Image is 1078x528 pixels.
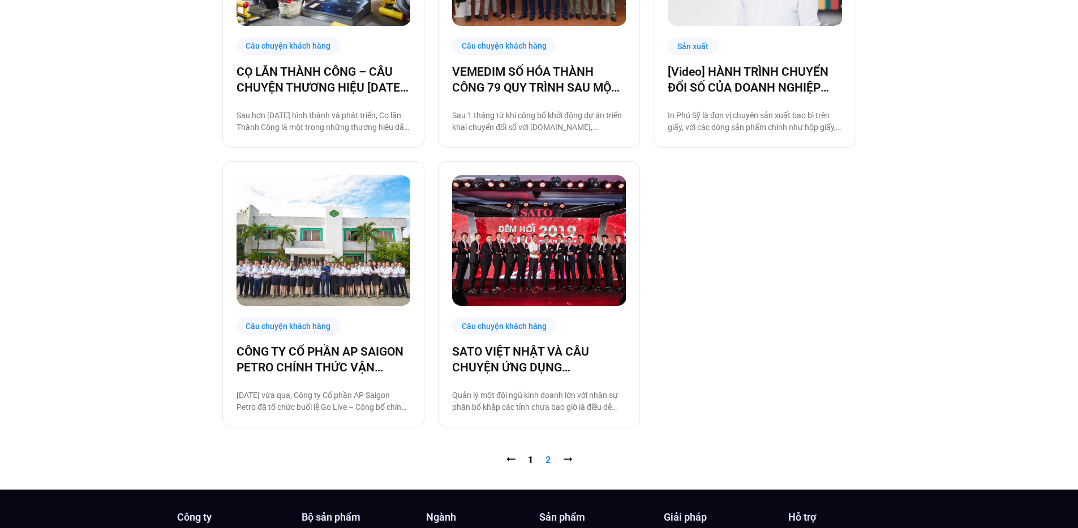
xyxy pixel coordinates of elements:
[452,344,626,375] a: SATO VIỆT NHẬT VÀ CÂU CHUYỆN ỨNG DỤNG [DOMAIN_NAME] ĐỂ QUẢN LÝ HOẠT ĐỘNG KINH DOANH
[222,453,856,467] nav: Pagination
[546,455,551,465] span: 2
[563,455,572,465] span: ⭢
[788,512,901,522] h4: Hỗ trợ
[506,455,516,465] a: ⭠
[302,512,415,522] h4: Bộ sản phẩm
[452,110,626,133] p: Sau 1 tháng từ khi công bố khởi động dự án triển khai chuyển đổi số với [DOMAIN_NAME], Vemedim Co...
[668,110,841,133] p: In Phú Sỹ là đơn vị chuyên sản xuất bao bì trên giấy, với các dòng sản phẩm chính như hộp giấy, h...
[237,389,410,413] p: [DATE] vừa qua, Công ty Cổ phần AP Saigon Petro đã tổ chức buổi lễ Go Live – Công bố chính thức t...
[452,64,626,96] a: VEMEDIM SỐ HÓA THÀNH CÔNG 79 QUY TRÌNH SAU MỘT THÁNG CHUYỂN ĐỔI SỐ CÙNG BASE
[426,512,539,522] h4: Ngành
[528,455,533,465] a: 1
[237,317,341,335] div: Câu chuyện khách hàng
[664,512,777,522] h4: Giải pháp
[237,344,410,375] a: CÔNG TY CỔ PHẦN AP SAIGON PETRO CHÍNH THỨC VẬN HÀNH TRÊN NỀN TẢNG [DOMAIN_NAME]
[237,37,341,55] div: Câu chuyện khách hàng
[237,64,410,96] a: CỌ LĂN THÀNH CÔNG – CÂU CHUYỆN THƯƠNG HIỆU [DATE] VÀ HÀNH TRÌNH CHUYỂN ĐỔI SỐ CÙNG [DOMAIN_NAME]
[452,317,556,335] div: Câu chuyện khách hàng
[177,512,290,522] h4: Công ty
[668,64,841,96] a: [Video] HÀNH TRÌNH CHUYỂN ĐỔI SỐ CỦA DOANH NGHIỆP SẢN XUẤT IN [GEOGRAPHIC_DATA]
[668,37,718,55] div: Sản xuất
[452,389,626,413] p: Quản lý một đội ngũ kinh doanh lớn với nhân sự phân bổ khắp các tỉnh chưa bao giờ là điều dễ dàng...
[237,110,410,133] p: Sau hơn [DATE] hình thành và phát triển, Cọ lăn Thành Công là một trong những thương hiệu dẫn đầu...
[539,512,652,522] h4: Sản phẩm
[452,37,556,55] div: Câu chuyện khách hàng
